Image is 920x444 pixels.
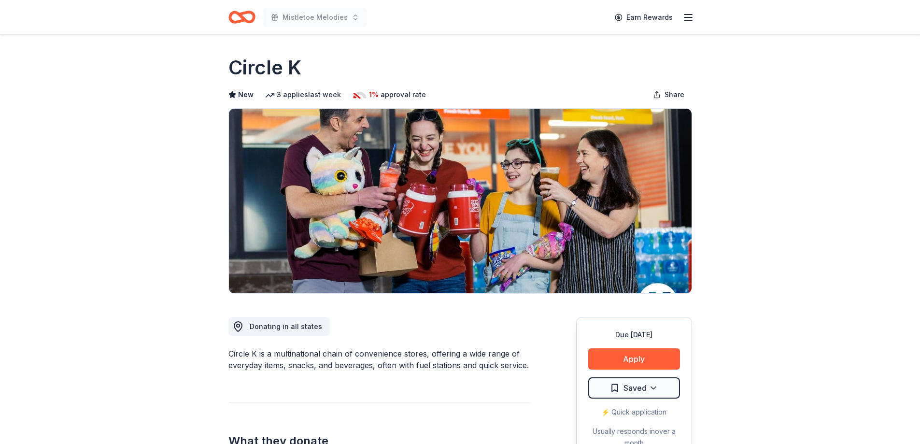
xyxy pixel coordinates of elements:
span: Saved [623,382,647,394]
span: 1% [369,89,379,100]
span: Share [665,89,684,100]
div: 3 applies last week [265,89,341,100]
button: Share [645,85,692,104]
span: approval rate [381,89,426,100]
a: Earn Rewards [609,9,679,26]
h1: Circle K [228,54,301,81]
div: Circle K is a multinational chain of convenience stores, offering a wide range of everyday items,... [228,348,530,371]
a: Home [228,6,255,29]
img: Image for Circle K [229,109,692,293]
button: Mistletoe Melodies [263,8,367,27]
button: Saved [588,377,680,399]
span: New [238,89,254,100]
button: Apply [588,348,680,370]
span: Mistletoe Melodies [283,12,348,23]
span: Donating in all states [250,322,322,330]
div: ⚡️ Quick application [588,406,680,418]
div: Due [DATE] [588,329,680,341]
